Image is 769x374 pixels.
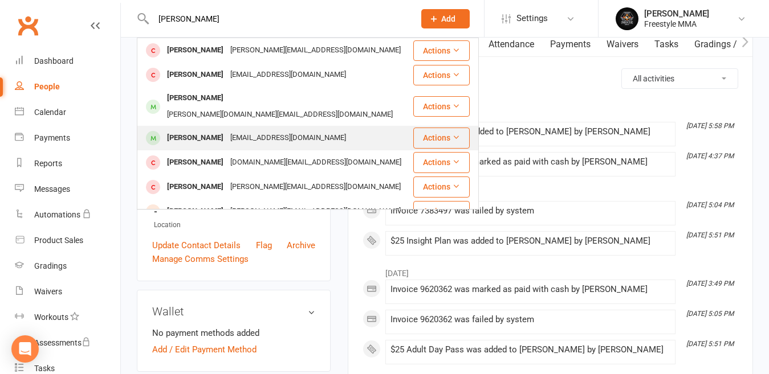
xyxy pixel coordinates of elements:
[516,6,548,31] span: Settings
[14,11,42,40] a: Clubworx
[287,239,315,252] a: Archive
[390,285,670,294] div: Invoice 9620362 was marked as paid with cash by [PERSON_NAME]
[15,253,120,279] a: Gradings
[227,130,349,146] div: [EMAIL_ADDRESS][DOMAIN_NAME]
[152,326,315,340] li: No payment methods added
[15,151,120,176] a: Reports
[421,9,470,28] button: Add
[644,19,709,29] div: Freestyle MMA
[15,100,120,125] a: Calendar
[363,261,738,280] li: [DATE]
[34,184,70,194] div: Messages
[15,305,120,330] a: Workouts
[481,31,542,57] a: Attendance
[152,343,257,356] a: Add / Edit Payment Method
[164,42,227,59] div: [PERSON_NAME]
[686,152,734,160] i: [DATE] 4:37 PM
[390,315,670,324] div: Invoice 9620362 was failed by system
[686,231,734,239] i: [DATE] 5:51 PM
[15,74,120,100] a: People
[363,68,738,86] h3: Activity
[390,127,670,137] div: $25 Insight Plan was added to [PERSON_NAME] by [PERSON_NAME]
[616,7,638,30] img: thumb_image1660268831.png
[227,154,405,171] div: [DOMAIN_NAME][EMAIL_ADDRESS][DOMAIN_NAME]
[34,261,67,270] div: Gradings
[686,122,734,130] i: [DATE] 5:58 PM
[686,280,734,287] i: [DATE] 3:49 PM
[164,67,227,83] div: [PERSON_NAME]
[413,40,470,61] button: Actions
[227,67,349,83] div: [EMAIL_ADDRESS][DOMAIN_NAME]
[164,130,227,146] div: [PERSON_NAME]
[15,176,120,202] a: Messages
[363,182,738,200] li: [DATE]
[256,239,272,252] a: Flag
[599,31,646,57] a: Waivers
[390,236,670,246] div: $25 Insight Plan was added to [PERSON_NAME] by [PERSON_NAME]
[227,203,404,220] div: [PERSON_NAME][EMAIL_ADDRESS][DOMAIN_NAME]
[34,210,80,219] div: Automations
[686,310,734,318] i: [DATE] 5:05 PM
[152,252,249,266] a: Manage Comms Settings
[34,108,66,117] div: Calendar
[15,202,120,228] a: Automations
[441,14,455,23] span: Add
[413,176,470,197] button: Actions
[150,11,406,27] input: Search...
[152,239,241,252] a: Update Contact Details
[164,106,396,123] div: [PERSON_NAME][DOMAIN_NAME][EMAIL_ADDRESS][DOMAIN_NAME]
[164,90,227,106] div: [PERSON_NAME]
[15,279,120,305] a: Waivers
[164,203,227,220] div: [PERSON_NAME]
[34,236,83,245] div: Product Sales
[34,338,91,347] div: Assessments
[152,305,315,318] h3: Wallet
[644,9,709,19] div: [PERSON_NAME]
[390,206,670,216] div: Invoice 7383497 was failed by system
[164,179,227,195] div: [PERSON_NAME]
[15,125,120,151] a: Payments
[413,128,470,148] button: Actions
[34,364,55,373] div: Tasks
[542,31,599,57] a: Payments
[413,152,470,172] button: Actions
[15,228,120,253] a: Product Sales
[34,133,70,142] div: Payments
[686,201,734,209] i: [DATE] 5:04 PM
[390,157,670,167] div: Invoice 7383497 was marked as paid with cash by [PERSON_NAME]
[164,154,227,171] div: [PERSON_NAME]
[413,65,470,85] button: Actions
[413,201,470,221] button: Actions
[154,207,315,217] strong: -
[34,82,60,91] div: People
[34,313,68,322] div: Workouts
[34,56,74,65] div: Dashboard
[11,335,39,363] div: Open Intercom Messenger
[227,179,404,195] div: [PERSON_NAME][EMAIL_ADDRESS][DOMAIN_NAME]
[390,345,670,355] div: $25 Adult Day Pass was added to [PERSON_NAME] by [PERSON_NAME]
[15,330,120,356] a: Assessments
[413,96,470,117] button: Actions
[646,31,686,57] a: Tasks
[154,220,315,231] div: Location
[34,287,62,296] div: Waivers
[363,104,738,122] li: This Month
[686,340,734,348] i: [DATE] 5:51 PM
[15,48,120,74] a: Dashboard
[34,159,62,168] div: Reports
[227,42,404,59] div: [PERSON_NAME][EMAIL_ADDRESS][DOMAIN_NAME]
